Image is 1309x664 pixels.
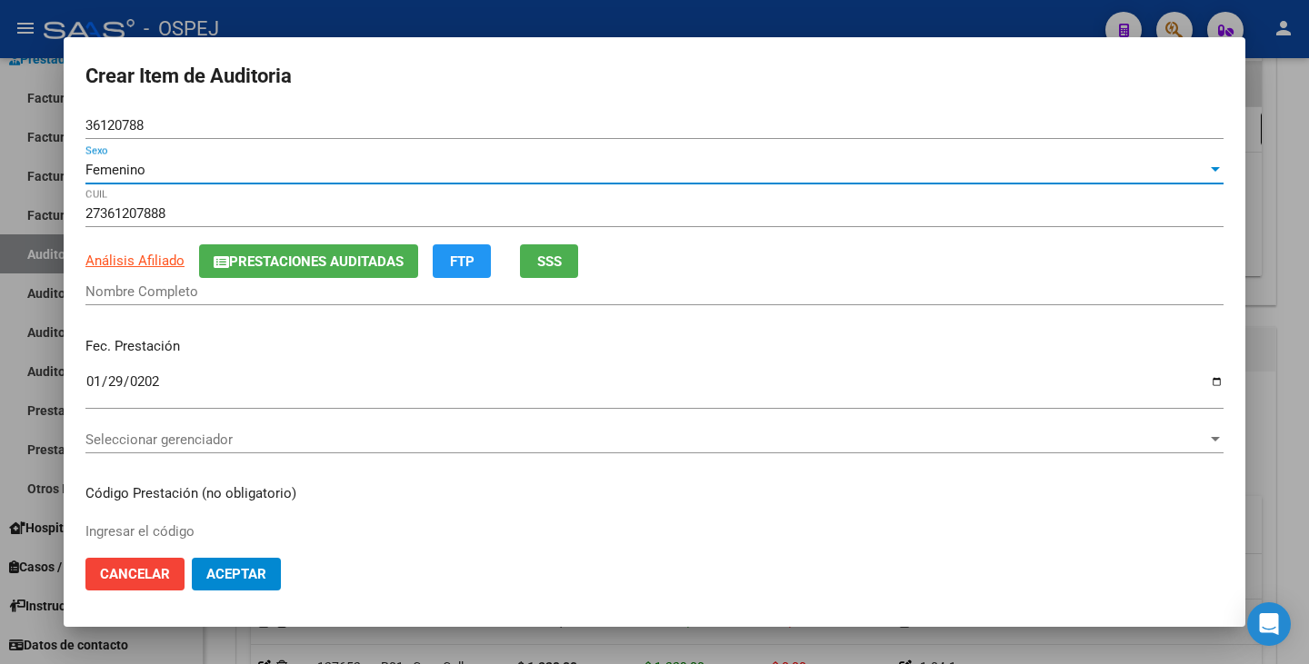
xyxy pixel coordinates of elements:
p: Código Prestación (no obligatorio) [85,483,1224,504]
span: Prestaciones Auditadas [229,253,404,270]
span: Femenino [85,162,145,178]
button: Aceptar [192,558,281,590]
span: Análisis Afiliado [85,253,185,269]
button: FTP [433,244,491,278]
button: Prestaciones Auditadas [199,244,418,278]
h2: Crear Item de Auditoria [85,59,1224,94]
span: SSS [537,253,562,270]
span: Seleccionar gerenciador [85,431,1207,448]
button: SSS [520,244,578,278]
span: FTP [450,253,475,270]
button: Cancelar [85,558,185,590]
span: Aceptar [206,566,266,582]
p: Fec. Prestación [85,336,1224,357]
div: Open Intercom Messenger [1247,602,1291,646]
span: Cancelar [100,566,170,582]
